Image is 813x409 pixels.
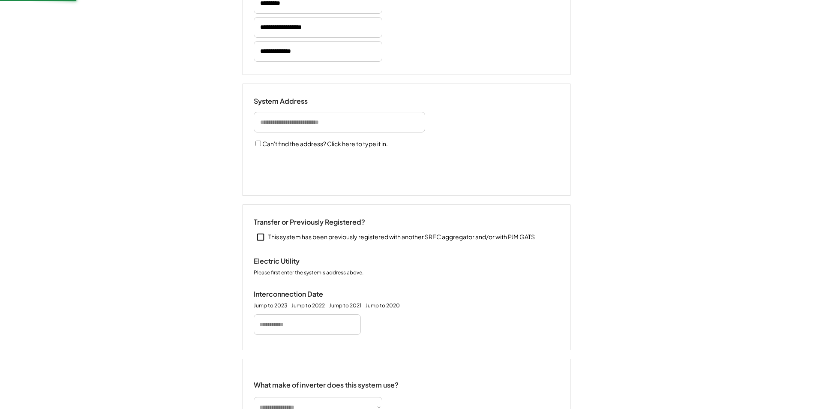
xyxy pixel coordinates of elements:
[254,97,339,106] div: System Address
[254,218,365,227] div: Transfer or Previously Registered?
[291,302,325,309] div: Jump to 2022
[254,269,363,277] div: Please first enter the system's address above.
[254,372,399,391] div: What make of inverter does this system use?
[366,302,400,309] div: Jump to 2020
[254,257,339,266] div: Electric Utility
[254,302,287,309] div: Jump to 2023
[254,290,339,299] div: Interconnection Date
[268,233,535,241] div: This system has been previously registered with another SREC aggregator and/or with PJM GATS
[329,302,361,309] div: Jump to 2021
[262,140,388,147] label: Can't find the address? Click here to type it in.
